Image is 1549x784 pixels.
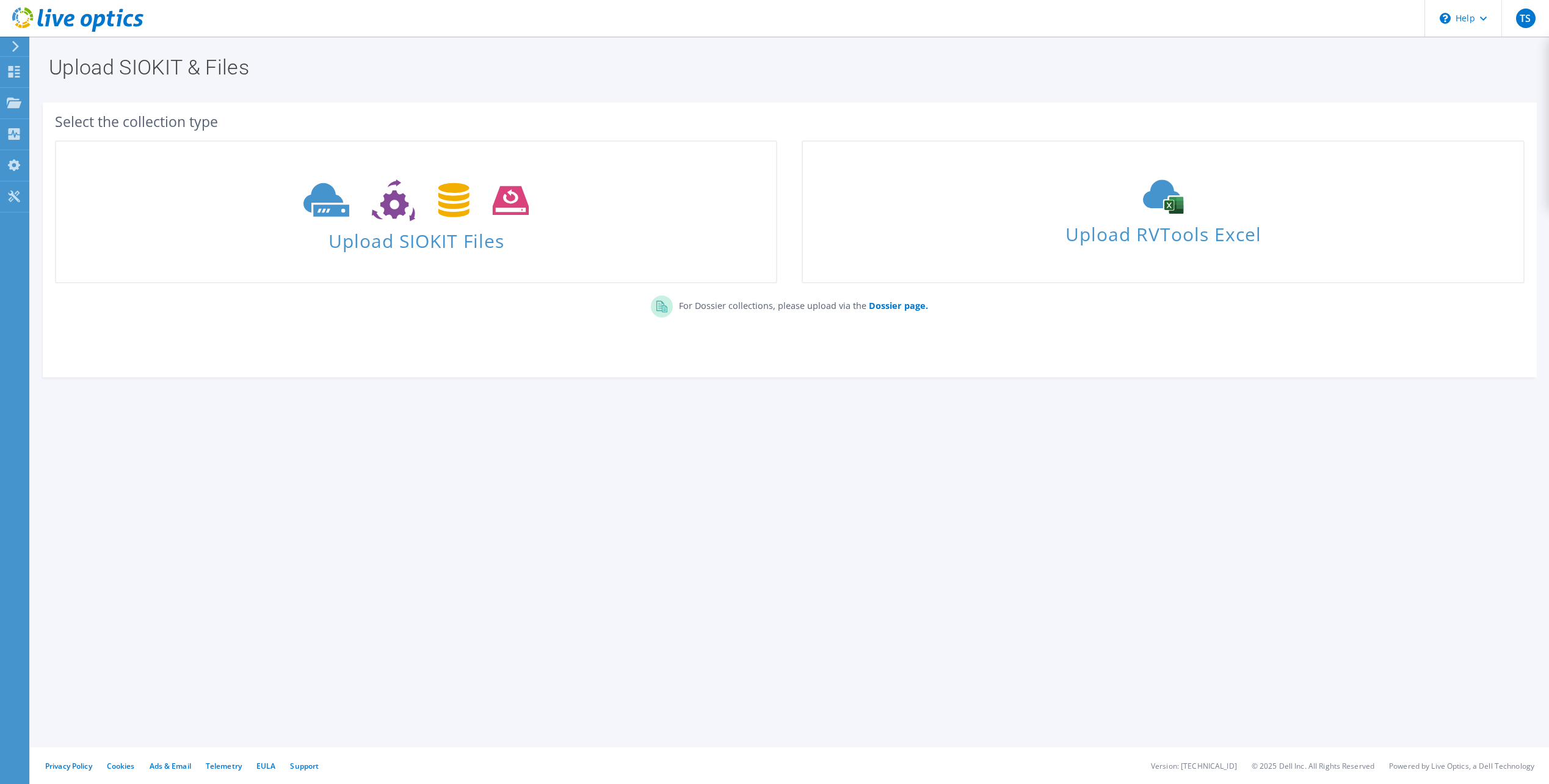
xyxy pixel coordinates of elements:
[206,761,242,771] a: Telemetry
[1389,761,1534,771] li: Powered by Live Optics, a Dell Technology
[55,140,777,283] a: Upload SIOKIT Files
[802,140,1524,283] a: Upload RVTools Excel
[55,115,1525,128] div: Select the collection type
[107,761,135,771] a: Cookies
[673,296,928,313] p: For Dossier collections, please upload via the
[1516,9,1536,28] span: TS
[290,761,319,771] a: Support
[1440,13,1451,24] svg: \n
[1151,761,1237,771] li: Version: [TECHNICAL_ID]
[256,761,275,771] a: EULA
[49,57,1525,78] h1: Upload SIOKIT & Files
[45,761,92,771] a: Privacy Policy
[866,300,928,311] a: Dossier page.
[150,761,191,771] a: Ads & Email
[1252,761,1374,771] li: © 2025 Dell Inc. All Rights Reserved
[869,300,928,311] b: Dossier page.
[803,218,1523,244] span: Upload RVTools Excel
[56,224,776,250] span: Upload SIOKIT Files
